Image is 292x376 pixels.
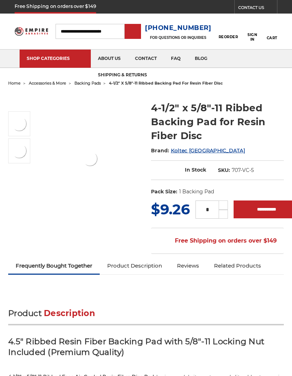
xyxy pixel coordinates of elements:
span: Sign In [247,32,257,42]
p: FOR QUESTIONS OR INQUIRIES [145,35,212,40]
span: Product [8,308,42,318]
a: [PHONE_NUMBER] [145,23,212,33]
a: backing pads [74,81,101,86]
img: 4.5 inch ribbed thermo plastic resin fiber disc backing pad [81,150,99,168]
input: Submit [126,25,140,39]
a: accessories & more [29,81,66,86]
dd: 1 Backing Pad [179,188,214,195]
span: $9.26 [151,200,190,218]
img: 4-1/2 inch ribbed back up pad for fibre discs [10,142,28,160]
a: Koltec [GEOGRAPHIC_DATA] [171,147,245,154]
a: SHOP CATEGORIES [20,50,91,68]
a: Related Products [207,258,268,274]
a: Frequently Bought Together [8,258,100,274]
dt: SKU: [218,167,230,174]
a: about us [91,50,128,68]
img: 4.5 inch ribbed thermo plastic resin fiber disc backing pad [10,115,28,133]
a: Product Description [100,258,170,274]
a: Reorder [219,24,238,39]
a: CONTACT US [238,4,277,14]
a: blog [188,50,214,68]
span: Reorder [219,35,238,39]
a: contact [128,50,164,68]
a: faq [164,50,188,68]
span: Cart [267,36,277,40]
a: Cart [267,21,277,41]
dd: 707-VC-5 [232,167,254,174]
span: 4-1/2" x 5/8"-11 ribbed backing pad for resin fiber disc [109,81,223,86]
span: Free Shipping on orders over $149 [158,234,277,248]
h1: 4-1/2" x 5/8"-11 Ribbed Backing Pad for Resin Fiber Disc [151,101,284,143]
span: In Stock [185,167,206,173]
dt: Pack Size: [151,188,177,195]
a: shipping & returns [91,66,154,85]
a: Reviews [170,258,207,274]
span: Brand: [151,147,170,154]
span: Description [44,308,95,318]
a: home [8,81,21,86]
img: Empire Abrasives [15,25,48,38]
strong: 4.5" Ribbed Resin Fiber Backing Pad with 5/8"-11 Locking Nut Included (Premium Quality) [8,336,264,357]
div: SHOP CATEGORIES [27,56,84,61]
